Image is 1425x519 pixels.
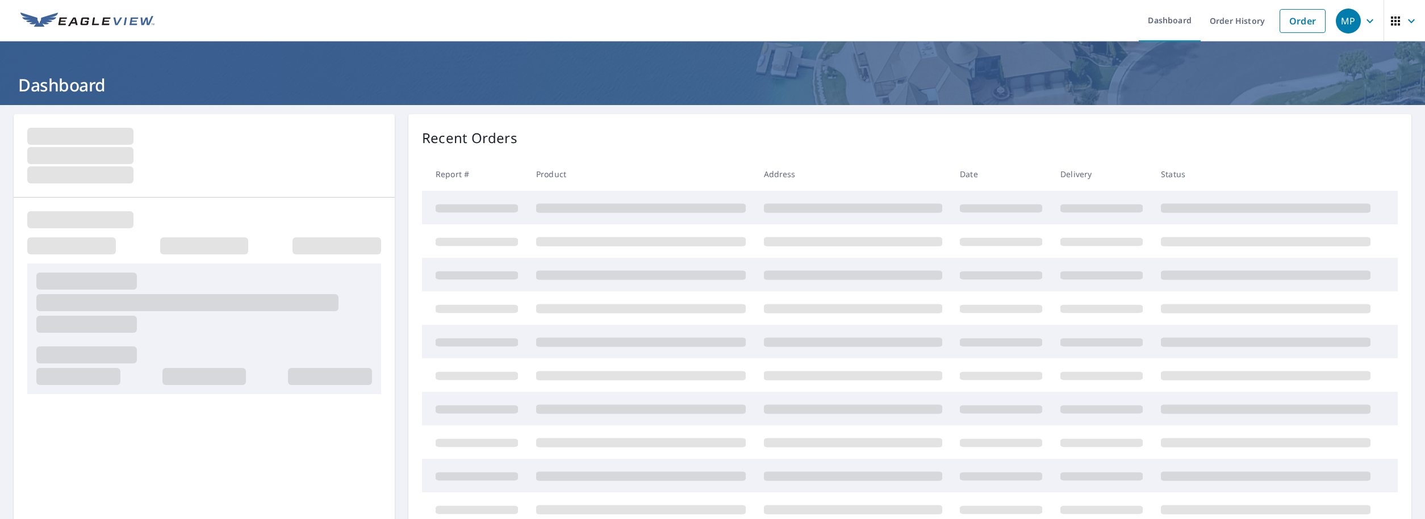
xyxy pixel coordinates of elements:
a: Order [1280,9,1326,33]
h1: Dashboard [14,73,1411,97]
th: Date [951,157,1051,191]
th: Status [1152,157,1380,191]
p: Recent Orders [422,128,517,148]
th: Address [755,157,951,191]
img: EV Logo [20,12,154,30]
div: MP [1336,9,1361,34]
th: Delivery [1051,157,1152,191]
th: Product [527,157,755,191]
th: Report # [422,157,527,191]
